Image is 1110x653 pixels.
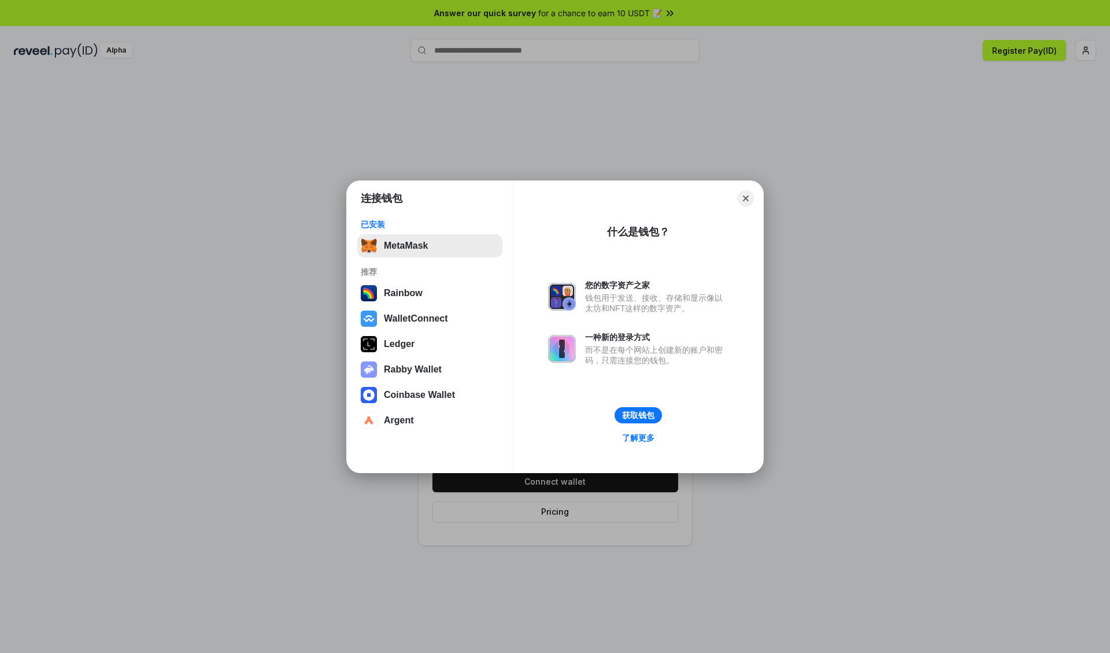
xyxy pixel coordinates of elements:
[357,333,502,356] button: Ledger
[585,293,728,313] div: 钱包用于发送、接收、存储和显示像以太坊和NFT这样的数字资产。
[622,433,654,443] div: 了解更多
[357,307,502,330] button: WalletConnect
[738,190,754,206] button: Close
[361,311,377,327] img: svg+xml,%3Csvg%20width%3D%2228%22%20height%3D%2228%22%20viewBox%3D%220%200%2028%2028%22%20fill%3D...
[384,288,423,298] div: Rainbow
[384,390,455,400] div: Coinbase Wallet
[361,336,377,352] img: svg+xml,%3Csvg%20xmlns%3D%22http%3A%2F%2Fwww.w3.org%2F2000%2Fsvg%22%20width%3D%2228%22%20height%3...
[622,410,654,420] div: 获取钱包
[361,387,377,403] img: svg+xml,%3Csvg%20width%3D%2228%22%20height%3D%2228%22%20viewBox%3D%220%200%2028%2028%22%20fill%3D...
[361,191,402,205] h1: 连接钱包
[384,364,442,375] div: Rabby Wallet
[361,285,377,301] img: svg+xml,%3Csvg%20width%3D%22120%22%20height%3D%22120%22%20viewBox%3D%220%200%20120%20120%22%20fil...
[585,345,728,366] div: 而不是在每个网站上创建新的账户和密码，只需连接您的钱包。
[384,339,415,349] div: Ledger
[361,361,377,378] img: svg+xml,%3Csvg%20xmlns%3D%22http%3A%2F%2Fwww.w3.org%2F2000%2Fsvg%22%20fill%3D%22none%22%20viewBox...
[357,383,502,407] button: Coinbase Wallet
[361,238,377,254] img: svg+xml,%3Csvg%20fill%3D%22none%22%20height%3D%2233%22%20viewBox%3D%220%200%2035%2033%22%20width%...
[357,234,502,257] button: MetaMask
[361,267,499,277] div: 推荐
[548,335,576,363] img: svg+xml,%3Csvg%20xmlns%3D%22http%3A%2F%2Fwww.w3.org%2F2000%2Fsvg%22%20fill%3D%22none%22%20viewBox...
[357,282,502,305] button: Rainbow
[357,358,502,381] button: Rabby Wallet
[384,313,448,324] div: WalletConnect
[585,280,728,290] div: 您的数字资产之家
[607,225,669,239] div: 什么是钱包？
[384,241,428,251] div: MetaMask
[384,415,414,426] div: Argent
[585,332,728,342] div: 一种新的登录方式
[357,409,502,432] button: Argent
[361,412,377,429] img: svg+xml,%3Csvg%20width%3D%2228%22%20height%3D%2228%22%20viewBox%3D%220%200%2028%2028%22%20fill%3D...
[361,219,499,230] div: 已安装
[548,283,576,311] img: svg+xml,%3Csvg%20xmlns%3D%22http%3A%2F%2Fwww.w3.org%2F2000%2Fsvg%22%20fill%3D%22none%22%20viewBox...
[615,407,662,423] button: 获取钱包
[615,430,661,445] a: 了解更多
